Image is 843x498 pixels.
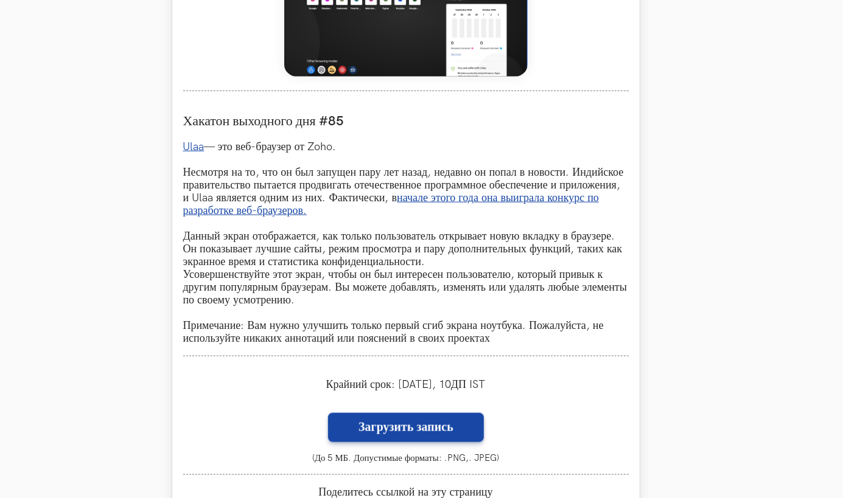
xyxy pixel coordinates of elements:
small: (До 5 МБ. Допустимые форматы: .PNG,. JPEG) [183,453,629,463]
label: Хакатон выходного дня #85 [183,113,629,130]
p: — это веб-браузер от Zoho. Несмотря на то, что он был запущен пару лет назад, недавно он попал в ... [183,140,629,345]
a: начале этого года она выиграла конкурс по разработке веб-браузеров. [183,192,600,217]
div: Крайний срок: [DATE], 10ДП IST [183,367,629,402]
label: Загрузить запись [328,413,484,442]
a: Ulaa [183,140,205,153]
